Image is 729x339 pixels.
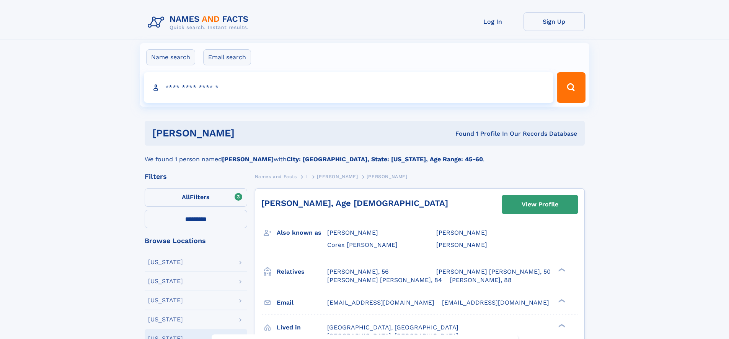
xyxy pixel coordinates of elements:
[145,146,585,164] div: We found 1 person named with .
[502,195,578,214] a: View Profile
[317,174,358,179] span: [PERSON_NAME]
[327,324,458,331] span: [GEOGRAPHIC_DATA], [GEOGRAPHIC_DATA]
[277,296,327,309] h3: Email
[146,49,195,65] label: Name search
[327,276,442,284] a: [PERSON_NAME] [PERSON_NAME], 84
[327,241,398,248] span: Corex [PERSON_NAME]
[145,188,247,207] label: Filters
[327,229,378,236] span: [PERSON_NAME]
[152,128,345,138] h1: [PERSON_NAME]
[145,12,255,33] img: Logo Names and Facts
[203,49,251,65] label: Email search
[327,268,389,276] a: [PERSON_NAME], 56
[442,299,549,306] span: [EMAIL_ADDRESS][DOMAIN_NAME]
[148,297,183,303] div: [US_STATE]
[222,156,274,163] b: [PERSON_NAME]
[524,12,585,31] a: Sign Up
[277,321,327,334] h3: Lived in
[436,229,487,236] span: [PERSON_NAME]
[450,276,512,284] a: [PERSON_NAME], 88
[556,267,566,272] div: ❯
[345,130,577,138] div: Found 1 Profile In Our Records Database
[436,241,487,248] span: [PERSON_NAME]
[556,298,566,303] div: ❯
[305,172,308,181] a: L
[462,12,524,31] a: Log In
[277,265,327,278] h3: Relatives
[277,226,327,239] h3: Also known as
[556,323,566,328] div: ❯
[287,156,483,163] b: City: [GEOGRAPHIC_DATA], State: [US_STATE], Age Range: 45-60
[557,72,585,103] button: Search Button
[145,173,247,180] div: Filters
[148,278,183,284] div: [US_STATE]
[182,193,190,201] span: All
[145,237,247,244] div: Browse Locations
[255,172,297,181] a: Names and Facts
[436,268,551,276] a: [PERSON_NAME] [PERSON_NAME], 50
[317,172,358,181] a: [PERSON_NAME]
[305,174,308,179] span: L
[148,316,183,323] div: [US_STATE]
[522,196,558,213] div: View Profile
[261,198,448,208] a: [PERSON_NAME], Age [DEMOGRAPHIC_DATA]
[367,174,408,179] span: [PERSON_NAME]
[148,259,183,265] div: [US_STATE]
[327,299,434,306] span: [EMAIL_ADDRESS][DOMAIN_NAME]
[144,72,554,103] input: search input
